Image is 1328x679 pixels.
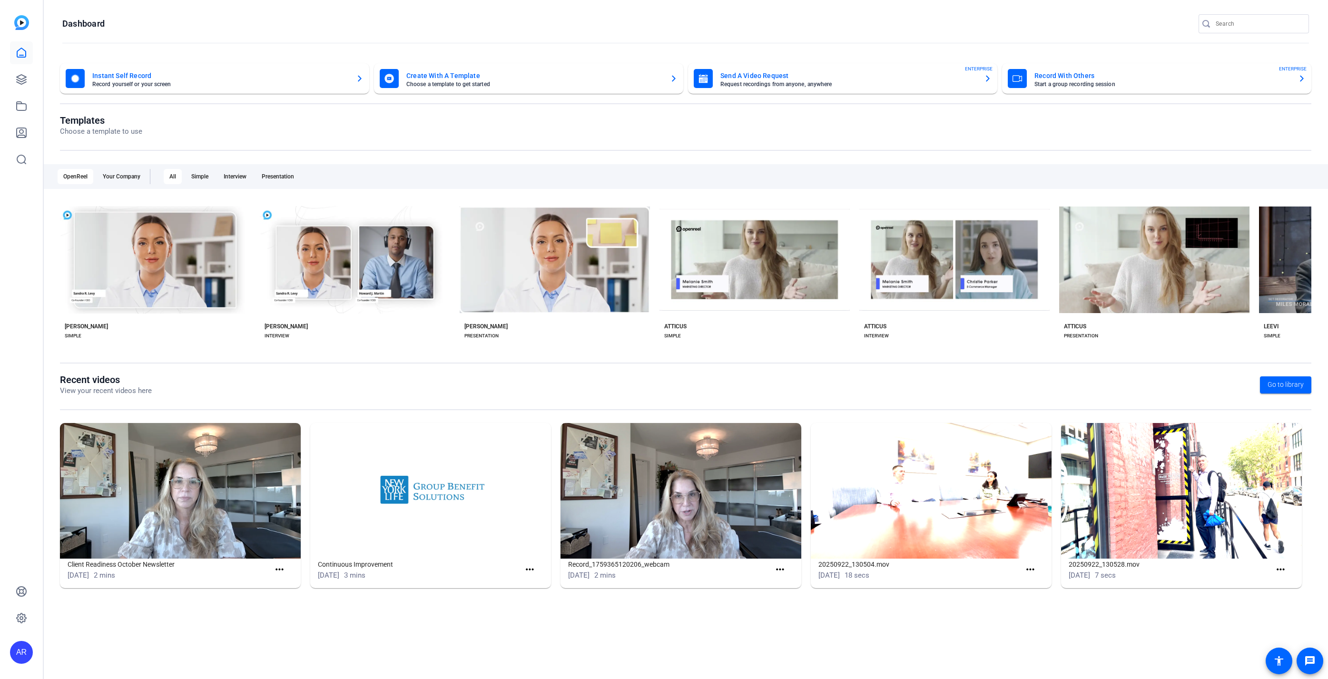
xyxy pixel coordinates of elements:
div: Your Company [97,169,146,184]
div: ATTICUS [1064,323,1086,330]
span: 2 mins [94,571,115,580]
mat-icon: accessibility [1273,655,1285,667]
div: ATTICUS [864,323,886,330]
h1: Client Readiness October Newsletter [68,559,270,570]
div: PRESENTATION [464,332,499,340]
button: Record With OthersStart a group recording sessionENTERPRISE [1002,63,1311,94]
h1: Record_1759365120206_webcam [568,559,770,570]
mat-icon: more_horiz [1024,564,1036,576]
mat-card-title: Instant Self Record [92,70,348,81]
mat-card-title: Record With Others [1034,70,1290,81]
button: Create With A TemplateChoose a template to get started [374,63,683,94]
div: OpenReel [58,169,93,184]
div: All [164,169,182,184]
input: Search [1216,18,1301,30]
span: 2 mins [594,571,616,580]
div: PRESENTATION [1064,332,1098,340]
h1: 20250922_130504.mov [818,559,1021,570]
mat-icon: more_horiz [524,564,536,576]
div: [PERSON_NAME] [464,323,508,330]
img: 20250922_130504.mov [811,423,1052,559]
span: 18 secs [845,571,869,580]
p: Choose a template to use [60,126,142,137]
span: [DATE] [318,571,339,580]
button: Instant Self RecordRecord yourself or your screen [60,63,369,94]
div: ATTICUS [664,323,687,330]
h1: Continuous Improvement [318,559,520,570]
mat-icon: more_horiz [274,564,285,576]
mat-icon: more_horiz [774,564,786,576]
div: AR [10,641,33,664]
span: Go to library [1268,380,1304,390]
div: Simple [186,169,214,184]
div: SIMPLE [1264,332,1280,340]
div: [PERSON_NAME] [265,323,308,330]
span: [DATE] [568,571,590,580]
div: LEEVI [1264,323,1279,330]
h1: Recent videos [60,374,152,385]
mat-icon: message [1304,655,1316,667]
span: [DATE] [1069,571,1090,580]
h1: Templates [60,115,142,126]
span: ENTERPRISE [1279,65,1307,72]
img: 20250922_130528.mov [1061,423,1302,559]
div: INTERVIEW [864,332,889,340]
p: View your recent videos here [60,385,152,396]
h1: 20250922_130528.mov [1069,559,1271,570]
span: ENTERPRISE [965,65,993,72]
div: [PERSON_NAME] [65,323,108,330]
div: Interview [218,169,252,184]
mat-card-subtitle: Request recordings from anyone, anywhere [720,81,976,87]
img: blue-gradient.svg [14,15,29,30]
img: Client Readiness October Newsletter [60,423,301,559]
div: Presentation [256,169,300,184]
h1: Dashboard [62,18,105,30]
mat-card-subtitle: Choose a template to get started [406,81,662,87]
div: SIMPLE [664,332,681,340]
mat-card-title: Create With A Template [406,70,662,81]
img: Record_1759365120206_webcam [561,423,801,559]
mat-card-subtitle: Start a group recording session [1034,81,1290,87]
span: 7 secs [1095,571,1116,580]
img: Continuous Improvement [310,423,551,559]
span: [DATE] [68,571,89,580]
span: [DATE] [818,571,840,580]
mat-card-title: Send A Video Request [720,70,976,81]
span: 3 mins [344,571,365,580]
a: Go to library [1260,376,1311,394]
mat-card-subtitle: Record yourself or your screen [92,81,348,87]
div: SIMPLE [65,332,81,340]
mat-icon: more_horiz [1275,564,1287,576]
button: Send A Video RequestRequest recordings from anyone, anywhereENTERPRISE [688,63,997,94]
div: INTERVIEW [265,332,289,340]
